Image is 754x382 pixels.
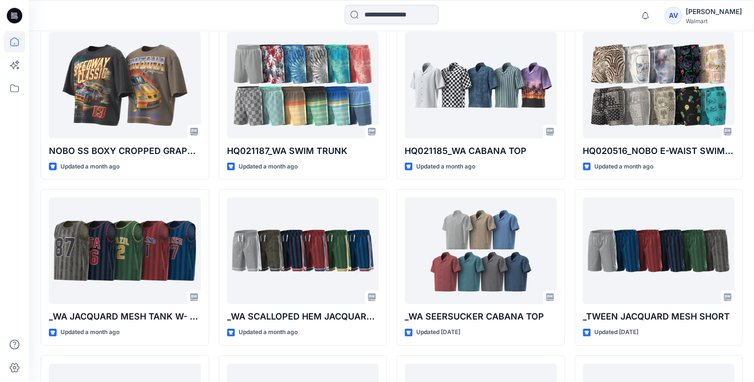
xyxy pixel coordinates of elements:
a: _WA SCALLOPED HEM JACQUARD MESH SHORT [227,197,379,304]
div: AV [664,7,682,24]
p: Updated a month ago [60,327,120,337]
a: _WA JACQUARD MESH TANK W- RIB [49,197,201,304]
p: Updated [DATE] [416,327,460,337]
p: Updated a month ago [60,161,120,171]
a: _WA SEERSUCKER CABANA TOP [405,197,557,304]
p: Updated a month ago [594,161,653,171]
a: HQ020516_NOBO E-WAIST SWIM TRUNK [583,31,735,138]
p: NOBO SS BOXY CROPPED GRAPHIC TEE [49,144,201,157]
a: HQ021187_WA SWIM TRUNK [227,31,379,138]
p: Updated a month ago [239,161,298,171]
p: _WA SCALLOPED HEM JACQUARD MESH SHORT [227,309,379,323]
p: _WA SEERSUCKER CABANA TOP [405,309,557,323]
p: Updated a month ago [416,161,475,171]
p: Updated a month ago [239,327,298,337]
p: Updated [DATE] [594,327,638,337]
p: _WA JACQUARD MESH TANK W- RIB [49,309,201,323]
p: _TWEEN JACQUARD MESH SHORT [583,309,735,323]
div: [PERSON_NAME] [686,6,742,17]
a: _TWEEN JACQUARD MESH SHORT [583,197,735,304]
div: Walmart [686,17,742,25]
a: HQ021185_WA CABANA TOP [405,31,557,138]
a: NOBO SS BOXY CROPPED GRAPHIC TEE [49,31,201,138]
p: HQ021187_WA SWIM TRUNK [227,144,379,157]
p: HQ021185_WA CABANA TOP [405,144,557,157]
p: HQ020516_NOBO E-WAIST SWIM TRUNK [583,144,735,157]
